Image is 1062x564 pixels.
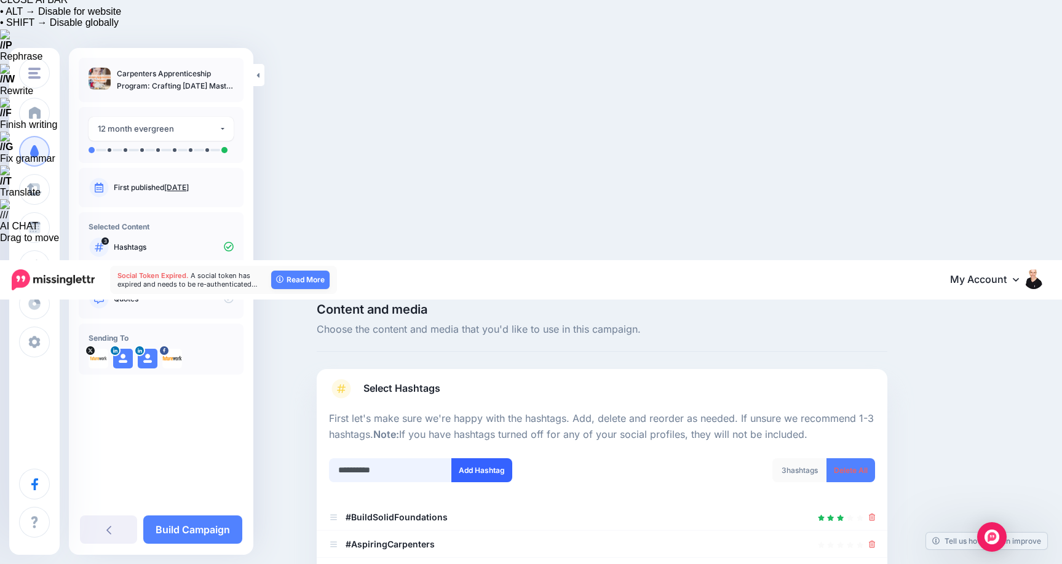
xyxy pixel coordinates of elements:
img: 22279379_281407495681887_7211488470326852307_n-bsa49022.png [162,349,182,368]
span: A social token has expired and needs to be re-authenticated… [117,271,258,288]
span: 3 [782,466,787,475]
h4: Sending To [89,333,234,343]
img: user_default_image.png [113,349,133,368]
a: Delete All [826,458,875,482]
img: Missinglettr [12,269,95,290]
span: Select Hashtags [363,380,440,397]
div: Open Intercom Messenger [977,522,1007,552]
a: Select Hashtags [329,379,875,411]
a: My Account [938,265,1044,295]
button: Add Hashtag [451,458,512,482]
p: Hashtags [114,242,234,253]
img: kvL7tgZu-32373.jpg [89,349,108,368]
a: Read More [271,271,330,289]
b: #BuildSolidFoundations [346,512,448,522]
img: user_default_image.png [138,349,157,368]
span: Choose the content and media that you'd like to use in this campaign. [317,322,887,338]
span: Social Token Expired. [117,271,189,280]
span: Content and media [317,303,887,316]
div: hashtags [772,458,827,482]
b: #AspiringCarpenters [346,539,435,549]
p: First let's make sure we're happy with the hashtags. Add, delete and reorder as needed. If unsure... [329,411,875,443]
b: Note: [373,428,399,440]
a: Tell us how we can improve [926,533,1047,549]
